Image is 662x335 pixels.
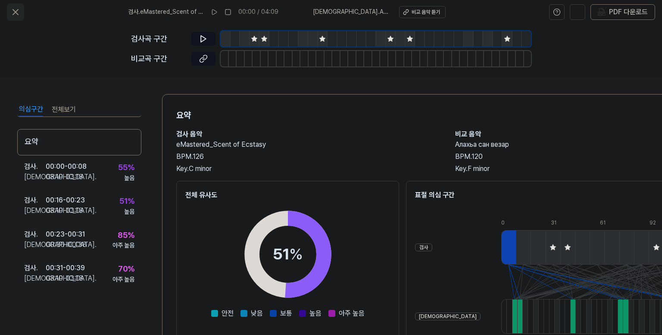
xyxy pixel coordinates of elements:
[118,263,134,275] div: 70 %
[131,53,186,65] div: 비교곡 구간
[412,9,440,16] div: 비교 음악 듣기
[46,161,87,172] div: 00:00 - 00:08
[501,219,516,227] div: 0
[549,4,565,20] button: help
[24,161,46,172] div: 검사 .
[176,152,438,162] div: BPM. 126
[46,205,83,216] div: 03:10 - 03:18
[19,103,43,117] button: 의심구간
[415,313,481,321] div: [DEMOGRAPHIC_DATA]
[24,273,46,284] div: [DEMOGRAPHIC_DATA] .
[222,308,234,319] span: 안전
[609,6,648,18] div: PDF 다운로드
[24,172,46,182] div: [DEMOGRAPHIC_DATA] .
[128,8,204,16] span: 검사 . eMastered_Scent of Ecstasy
[118,161,134,174] div: 55 %
[46,240,87,250] div: 00:30 - 00:38
[46,195,85,205] div: 00:16 - 00:23
[24,195,46,205] div: 검사 .
[339,308,365,319] span: 아주 높음
[52,103,76,117] button: 전체보기
[118,229,134,242] div: 85 %
[289,245,303,263] span: %
[176,129,438,139] h2: 검사 음악
[415,243,432,252] div: 검사
[574,8,581,16] img: share
[46,273,83,284] div: 03:10 - 03:18
[176,139,438,150] h2: eMastered_Scent of Ecstasy
[24,205,46,216] div: [DEMOGRAPHIC_DATA] .
[251,308,263,319] span: 낮음
[238,8,278,16] div: 00:00 / 04:09
[112,241,134,250] div: 아주 높음
[273,243,303,266] div: 51
[176,164,438,174] div: Key. C minor
[46,263,85,273] div: 00:31 - 00:39
[551,219,565,227] div: 31
[24,229,46,240] div: 검사 .
[24,240,46,250] div: [DEMOGRAPHIC_DATA] .
[596,5,650,19] button: PDF 다운로드
[598,8,606,16] img: PDF Download
[112,275,134,284] div: 아주 높음
[185,190,390,200] h2: 전체 유사도
[46,172,83,182] div: 03:10 - 03:18
[553,8,561,16] svg: help
[124,208,134,216] div: 높음
[399,6,446,18] button: 비교 음악 듣기
[119,195,134,208] div: 51 %
[131,33,186,45] div: 검사곡 구간
[309,308,322,319] span: 높음
[24,263,46,273] div: 검사 .
[17,129,141,155] div: 요약
[313,8,389,16] span: [DEMOGRAPHIC_DATA] . Алахьа сан везар
[124,174,134,183] div: 높음
[600,219,615,227] div: 61
[280,308,292,319] span: 보통
[46,229,85,240] div: 00:23 - 00:31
